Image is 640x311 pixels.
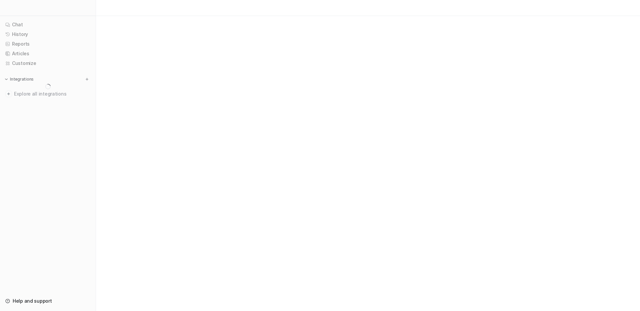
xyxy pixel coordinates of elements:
img: expand menu [4,77,9,82]
a: History [3,30,93,39]
img: menu_add.svg [85,77,89,82]
span: Explore all integrations [14,89,90,99]
p: Integrations [10,77,34,82]
a: Explore all integrations [3,89,93,99]
button: Integrations [3,76,36,83]
a: Customize [3,59,93,68]
a: Articles [3,49,93,58]
a: Chat [3,20,93,29]
a: Help and support [3,296,93,306]
a: Reports [3,39,93,49]
img: explore all integrations [5,91,12,97]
